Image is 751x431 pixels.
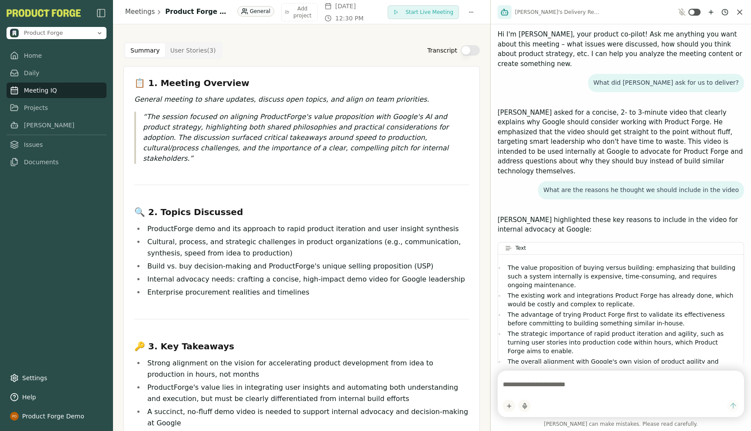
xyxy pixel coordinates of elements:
[720,7,730,17] button: Chat history
[281,3,318,21] button: Add project
[498,108,744,176] p: [PERSON_NAME] asked for a concise, 2- to 3-minute video that clearly explains why Google should c...
[134,77,469,89] h3: 📋 1. Meeting Overview
[505,310,737,328] li: The advantage of trying Product Forge first to validate its effectiveness before committing to bu...
[7,27,106,39] button: Open organization switcher
[143,112,469,164] p: The session focused on aligning ProductForge's value proposition with Google's AI and product str...
[735,8,744,17] button: Close chat
[96,8,106,18] img: sidebar
[165,43,221,57] button: User Stories ( 3 )
[7,65,106,81] a: Daily
[237,6,274,17] div: General
[145,223,469,235] li: ProductForge demo and its approach to rapid product iteration and user insight synthesis
[7,370,106,386] a: Settings
[7,137,106,153] a: Issues
[593,79,739,87] p: What did [PERSON_NAME] ask for us to deliver?
[7,83,106,98] a: Meeting IQ
[145,236,469,259] li: Cultural, process, and strategic challenges in product organizations (e.g., communication, synthe...
[515,245,526,252] h3: Text
[10,412,19,421] img: profile
[515,9,602,16] span: [PERSON_NAME]'s Delivery Request
[505,263,737,289] li: The value proposition of buying versus building: emphasizing that building such a system internal...
[7,9,81,17] img: Product Forge
[145,406,469,429] li: A succinct, no-fluff demo video is needed to support internal advocacy and decision-making at Google
[145,287,469,298] li: Enterprise procurement realities and timelines
[24,29,63,37] span: Product Forge
[125,7,155,17] a: Meetings
[688,9,701,16] button: Toggle ambient mode
[427,46,457,55] label: Transcript
[145,382,469,404] li: ProductForge's value lies in integrating user insights and automating both understanding and exec...
[7,9,81,17] button: PF-Logo
[7,117,106,133] a: [PERSON_NAME]
[727,400,739,412] button: Send message
[134,95,429,103] em: General meeting to share updates, discuss open topics, and align on team priorities.
[405,9,453,16] span: Start Live Meeting
[134,340,469,352] h3: 🔑 3. Key Takeaways
[145,261,469,272] li: Build vs. buy decision-making and ProductForge's unique selling proposition (USP)
[543,186,739,194] p: What are the reasons he thought we should include in the video
[335,14,363,23] span: 12:30 PM
[505,329,737,355] li: The strategic importance of rapid product iteration and agility, such as turning user stories int...
[134,206,469,218] h3: 🔍 2. Topics Discussed
[7,154,106,170] a: Documents
[125,43,165,57] button: Summary
[518,400,531,412] button: Start dictation
[335,2,356,10] span: [DATE]
[7,100,106,116] a: Projects
[498,30,744,69] p: Hi I'm [PERSON_NAME], your product co-pilot! Ask me anything you want about this meeting – what i...
[505,357,737,375] li: The overall alignment with Google's own vision of product agility and innovation speed.
[388,5,459,19] button: Start Live Meeting
[96,8,106,18] button: Close Sidebar
[505,291,737,308] li: The existing work and integrations Product Forge has already done, which would be costly and comp...
[498,215,744,235] p: [PERSON_NAME] highlighted these key reasons to include in the video for internal advocacy at Google:
[706,7,716,17] button: New chat
[7,389,106,405] button: Help
[145,274,469,285] li: Internal advocacy needs: crafting a concise, high-impact demo video for Google leadership
[7,48,106,63] a: Home
[165,7,231,17] h1: Product Forge Demo
[7,408,106,424] button: Product Forge Demo
[145,358,469,380] li: Strong alignment on the vision for accelerating product development from idea to production in ho...
[10,29,19,37] img: Product Forge
[503,400,515,412] button: Add content to chat
[291,5,314,19] span: Add project
[498,421,744,428] span: [PERSON_NAME] can make mistakes. Please read carefully.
